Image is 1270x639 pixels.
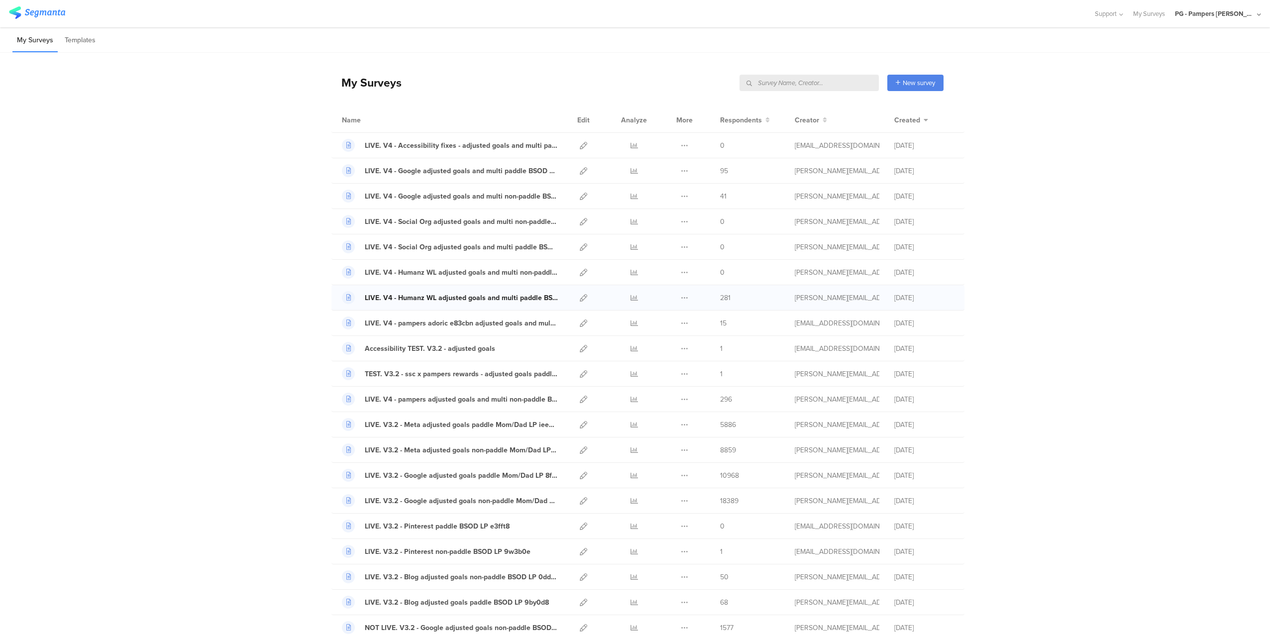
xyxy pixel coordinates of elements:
[1095,9,1117,18] span: Support
[795,623,879,633] div: aguiar.s@pg.com
[331,74,402,91] div: My Surveys
[894,166,954,176] div: [DATE]
[342,443,558,456] a: LIVE. V3.2 - Meta adjusted goals non-paddle Mom/Dad LP afxe35
[894,115,928,125] button: Created
[342,240,558,253] a: LIVE. V4 - Social Org adjusted goals and multi paddle BSOD LP 60p2b9
[365,521,510,532] div: LIVE. V3.2 - Pinterest paddle BSOD LP e3fft8
[894,394,954,405] div: [DATE]
[342,266,558,279] a: LIVE. V4 - Humanz WL adjusted goals and multi non-paddle BSOD 8cf0dw
[365,597,549,608] div: LIVE. V3.2 - Blog adjusted goals paddle BSOD LP 9by0d8
[365,496,558,506] div: LIVE. V3.2 - Google adjusted goals non-paddle Mom/Dad LP 42vc37
[894,267,954,278] div: [DATE]
[365,267,558,278] div: LIVE. V4 - Humanz WL adjusted goals and multi non-paddle BSOD 8cf0dw
[903,78,935,88] span: New survey
[60,29,100,52] li: Templates
[795,420,879,430] div: aguiar.s@pg.com
[720,242,725,252] span: 0
[365,546,530,557] div: LIVE. V3.2 - Pinterest non-paddle BSOD LP 9w3b0e
[795,445,879,455] div: aguiar.s@pg.com
[894,521,954,532] div: [DATE]
[9,6,65,19] img: segmanta logo
[720,343,723,354] span: 1
[365,572,558,582] div: LIVE. V3.2 - Blog adjusted goals non-paddle BSOD LP 0dd60g
[365,343,495,354] div: Accessibility TEST. V3.2 - adjusted goals
[720,369,723,379] span: 1
[342,621,558,634] a: NOT LIVE. V3.2 - Google adjusted goals non-paddle BSOD LP f0dch1
[894,445,954,455] div: [DATE]
[795,343,879,354] div: hougui.yh.1@pg.com
[342,545,530,558] a: LIVE. V3.2 - Pinterest non-paddle BSOD LP 9w3b0e
[342,115,402,125] div: Name
[720,318,727,328] span: 15
[720,445,736,455] span: 8859
[342,418,558,431] a: LIVE. V3.2 - Meta adjusted goals paddle Mom/Dad LP iee78e
[795,242,879,252] div: aguiar.s@pg.com
[342,190,558,203] a: LIVE. V4 - Google adjusted goals and multi non-paddle BSOD LP ocf695
[342,520,510,532] a: LIVE. V3.2 - Pinterest paddle BSOD LP e3fft8
[894,343,954,354] div: [DATE]
[720,420,736,430] span: 5886
[720,470,739,481] span: 10968
[795,115,819,125] span: Creator
[12,29,58,52] li: My Surveys
[619,107,649,132] div: Analyze
[342,596,549,609] a: LIVE. V3.2 - Blog adjusted goals paddle BSOD LP 9by0d8
[720,115,770,125] button: Respondents
[720,166,728,176] span: 95
[342,494,558,507] a: LIVE. V3.2 - Google adjusted goals non-paddle Mom/Dad LP 42vc37
[795,140,879,151] div: hougui.yh.1@pg.com
[573,107,594,132] div: Edit
[894,140,954,151] div: [DATE]
[894,496,954,506] div: [DATE]
[365,140,558,151] div: LIVE. V4 - Accessibility fixes - adjusted goals and multi paddle BSOD LP 3t4561
[894,293,954,303] div: [DATE]
[795,293,879,303] div: aguiar.s@pg.com
[795,572,879,582] div: aguiar.s@pg.com
[795,597,879,608] div: aguiar.s@pg.com
[795,369,879,379] div: aguiar.s@pg.com
[720,216,725,227] span: 0
[894,546,954,557] div: [DATE]
[720,191,727,202] span: 41
[365,191,558,202] div: LIVE. V4 - Google adjusted goals and multi non-paddle BSOD LP ocf695
[795,267,879,278] div: aguiar.s@pg.com
[720,521,725,532] span: 0
[342,291,558,304] a: LIVE. V4 - Humanz WL adjusted goals and multi paddle BSOD LP ua6eed
[720,267,725,278] span: 0
[894,572,954,582] div: [DATE]
[795,546,879,557] div: hougui.yh.1@pg.com
[720,140,725,151] span: 0
[365,394,558,405] div: LIVE. V4 - pampers adjusted goals and multi non-paddle BSOD LP c5s842
[342,164,558,177] a: LIVE. V4 - Google adjusted goals and multi paddle BSOD LP 3t4561
[795,191,879,202] div: aguiar.s@pg.com
[795,115,827,125] button: Creator
[894,369,954,379] div: [DATE]
[894,420,954,430] div: [DATE]
[365,369,558,379] div: TEST. V3.2 - ssc x pampers rewards - adjusted goals paddle BSOD LP ec6ede
[795,394,879,405] div: aguiar.s@pg.com
[894,216,954,227] div: [DATE]
[894,470,954,481] div: [DATE]
[795,166,879,176] div: aguiar.s@pg.com
[795,470,879,481] div: aguiar.s@pg.com
[342,342,495,355] a: Accessibility TEST. V3.2 - adjusted goals
[795,521,879,532] div: hougui.yh.1@pg.com
[365,166,558,176] div: LIVE. V4 - Google adjusted goals and multi paddle BSOD LP 3t4561
[365,445,558,455] div: LIVE. V3.2 - Meta adjusted goals non-paddle Mom/Dad LP afxe35
[342,139,558,152] a: LIVE. V4 - Accessibility fixes - adjusted goals and multi paddle BSOD LP 3t4561
[894,623,954,633] div: [DATE]
[795,216,879,227] div: aguiar.s@pg.com
[720,597,728,608] span: 68
[720,115,762,125] span: Respondents
[894,191,954,202] div: [DATE]
[720,623,734,633] span: 1577
[720,496,739,506] span: 18389
[342,367,558,380] a: TEST. V3.2 - ssc x pampers rewards - adjusted goals paddle BSOD LP ec6ede
[365,420,558,430] div: LIVE. V3.2 - Meta adjusted goals paddle Mom/Dad LP iee78e
[894,115,920,125] span: Created
[894,318,954,328] div: [DATE]
[365,293,558,303] div: LIVE. V4 - Humanz WL adjusted goals and multi paddle BSOD LP ua6eed
[342,317,558,329] a: LIVE. V4 - pampers adoric e83cbn adjusted goals and multi BSOD LP
[342,215,558,228] a: LIVE. V4 - Social Org adjusted goals and multi non-paddle BSOD 0atc98
[342,469,558,482] a: LIVE. V3.2 - Google adjusted goals paddle Mom/Dad LP 8fx90a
